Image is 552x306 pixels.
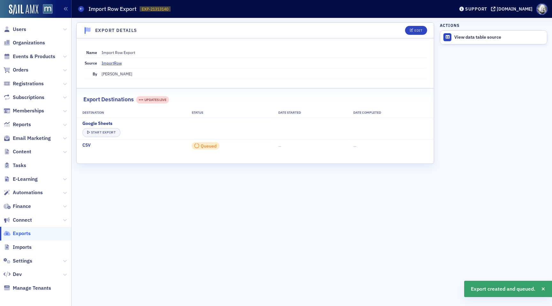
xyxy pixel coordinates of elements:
[13,162,26,169] span: Tasks
[440,31,547,44] a: View data table source
[102,69,426,79] dd: [PERSON_NAME]
[13,135,51,142] span: Email Marketing
[536,4,548,15] span: Profile
[13,244,32,251] span: Imports
[4,26,26,33] a: Users
[13,257,32,264] span: Settings
[353,143,356,149] span: —
[85,60,97,65] span: Source
[4,107,44,114] a: Memberships
[38,4,53,15] a: View Homepage
[4,148,31,155] a: Content
[86,50,97,55] span: Name
[4,135,51,142] a: Email Marketing
[405,26,427,35] button: Edit
[142,6,168,12] span: EXP-21313140
[102,47,426,57] dd: Import Row Export
[82,128,120,137] button: Start Export
[272,108,348,118] th: Date Started
[4,121,31,128] a: Reports
[278,143,281,149] span: —
[13,107,44,114] span: Memberships
[88,5,136,13] h1: Import Row Export
[465,6,487,12] div: Support
[102,60,126,66] a: ImportRow
[93,71,97,76] span: By
[13,230,31,237] span: Exports
[440,22,460,28] h4: Actions
[13,271,22,278] span: Dev
[4,53,55,60] a: Events & Products
[82,142,91,149] span: CSV
[13,53,55,60] span: Events & Products
[13,121,31,128] span: Reports
[4,162,26,169] a: Tasks
[4,203,31,210] a: Finance
[139,97,166,103] div: UPDATES LIVE
[201,144,217,148] div: Queued
[491,7,535,11] button: [DOMAIN_NAME]
[4,244,32,251] a: Imports
[4,80,44,87] a: Registrations
[4,176,38,183] a: E-Learning
[13,217,32,224] span: Connect
[4,39,45,46] a: Organizations
[4,285,51,292] a: Manage Tenants
[136,96,169,103] div: UPDATES LIVE
[4,66,28,73] a: Orders
[454,34,544,40] div: View data table source
[9,4,38,15] img: SailAMX
[471,285,535,293] span: Export created and queued.
[13,94,44,101] span: Subscriptions
[4,271,22,278] a: Dev
[13,66,28,73] span: Orders
[414,29,422,32] div: Edit
[77,108,186,118] th: Destination
[186,108,272,118] th: Status
[95,27,137,34] h4: Export Details
[43,4,53,14] img: SailAMX
[497,6,533,12] div: [DOMAIN_NAME]
[4,257,32,264] a: Settings
[4,189,43,196] a: Automations
[13,39,45,46] span: Organizations
[192,142,219,149] div: 0 / 0 Rows
[83,95,134,103] h2: Export Destinations
[13,26,26,33] span: Users
[82,120,112,127] span: Google Sheets
[13,203,31,210] span: Finance
[13,148,31,155] span: Content
[4,94,44,101] a: Subscriptions
[13,176,38,183] span: E-Learning
[4,230,31,237] a: Exports
[348,108,434,118] th: Date Completed
[13,285,51,292] span: Manage Tenants
[4,217,32,224] a: Connect
[13,189,43,196] span: Automations
[13,80,44,87] span: Registrations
